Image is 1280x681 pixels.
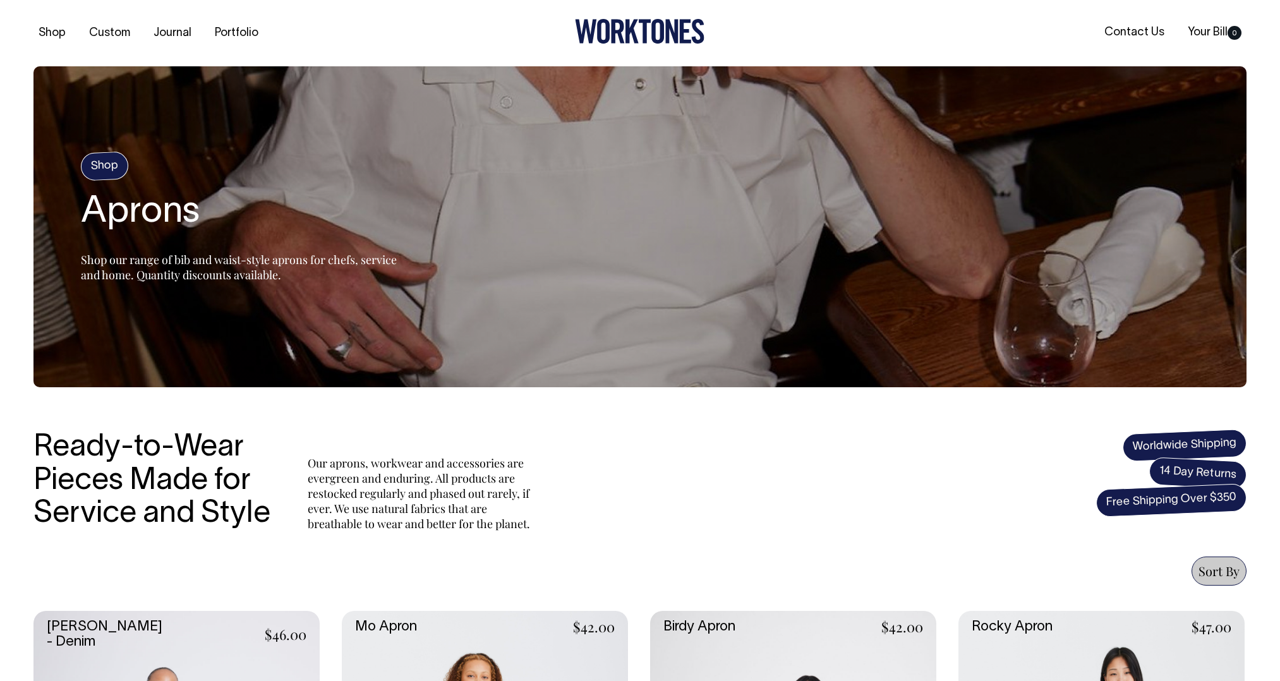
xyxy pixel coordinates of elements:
[84,23,135,44] a: Custom
[33,23,71,44] a: Shop
[80,151,129,181] h4: Shop
[1122,429,1247,462] span: Worldwide Shipping
[308,455,535,531] p: Our aprons, workwear and accessories are evergreen and enduring. All products are restocked regul...
[81,193,397,233] h2: Aprons
[210,23,263,44] a: Portfolio
[33,431,280,531] h3: Ready-to-Wear Pieces Made for Service and Style
[1183,22,1247,43] a: Your Bill0
[1149,457,1247,490] span: 14 Day Returns
[81,252,397,282] span: Shop our range of bib and waist-style aprons for chefs, service and home. Quantity discounts avai...
[1228,26,1241,40] span: 0
[148,23,196,44] a: Journal
[1099,22,1169,43] a: Contact Us
[1198,562,1240,579] span: Sort By
[1096,483,1247,517] span: Free Shipping Over $350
